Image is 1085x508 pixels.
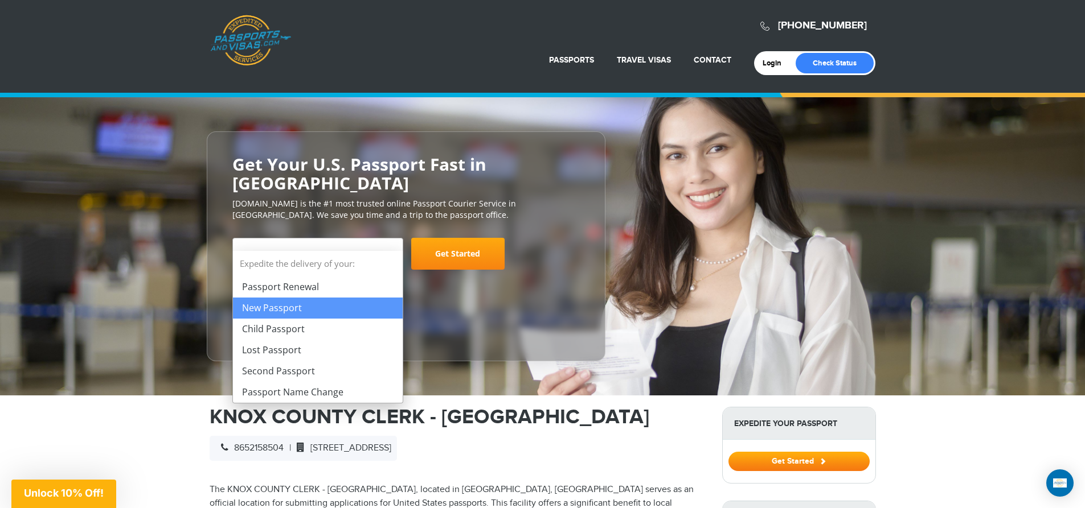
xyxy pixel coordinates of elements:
span: 8652158504 [215,443,284,453]
h1: KNOX COUNTY CLERK - [GEOGRAPHIC_DATA] [210,407,705,427]
h2: Get Your U.S. Passport Fast in [GEOGRAPHIC_DATA] [232,155,580,192]
strong: Expedite the delivery of your: [233,251,403,276]
li: Passport Name Change [233,382,403,403]
a: Travel Visas [617,55,671,65]
strong: Expedite Your Passport [723,407,875,440]
div: Open Intercom Messenger [1046,469,1074,497]
a: Contact [694,55,731,65]
p: [DOMAIN_NAME] is the #1 most trusted online Passport Courier Service in [GEOGRAPHIC_DATA]. We sav... [232,198,580,221]
span: Starting at $199 + government fees [232,275,580,287]
li: Child Passport [233,319,403,340]
div: | [210,436,397,461]
a: Login [763,59,789,68]
li: Passport Renewal [233,276,403,298]
a: Passports & [DOMAIN_NAME] [210,15,291,66]
span: [STREET_ADDRESS] [291,443,391,453]
a: Get Started [728,456,870,465]
li: New Passport [233,298,403,319]
a: [PHONE_NUMBER] [778,19,867,32]
li: Second Passport [233,361,403,382]
a: Get Started [411,238,505,270]
span: Select Your Service [232,238,403,270]
a: Passports [549,55,594,65]
span: Select Your Service [241,242,391,274]
button: Get Started [728,452,870,471]
span: Select Your Service [241,248,333,261]
li: Lost Passport [233,340,403,361]
div: Unlock 10% Off! [11,480,116,508]
li: Expedite the delivery of your: [233,251,403,403]
span: Unlock 10% Off! [24,487,104,499]
a: Check Status [796,53,874,73]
